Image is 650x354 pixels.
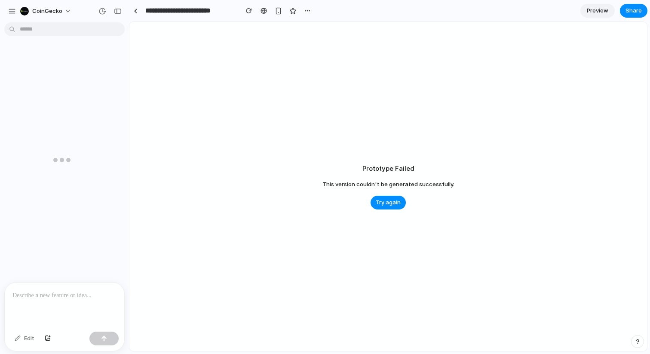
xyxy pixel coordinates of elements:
span: This version couldn't be generated successfully. [322,180,454,189]
span: Share [625,6,642,15]
button: Share [620,4,647,18]
button: CoinGecko [17,4,76,18]
span: CoinGecko [32,7,62,15]
button: Try again [371,196,406,209]
span: Try again [376,198,401,207]
a: Preview [580,4,615,18]
h2: Prototype Failed [362,164,414,174]
span: Preview [587,6,608,15]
